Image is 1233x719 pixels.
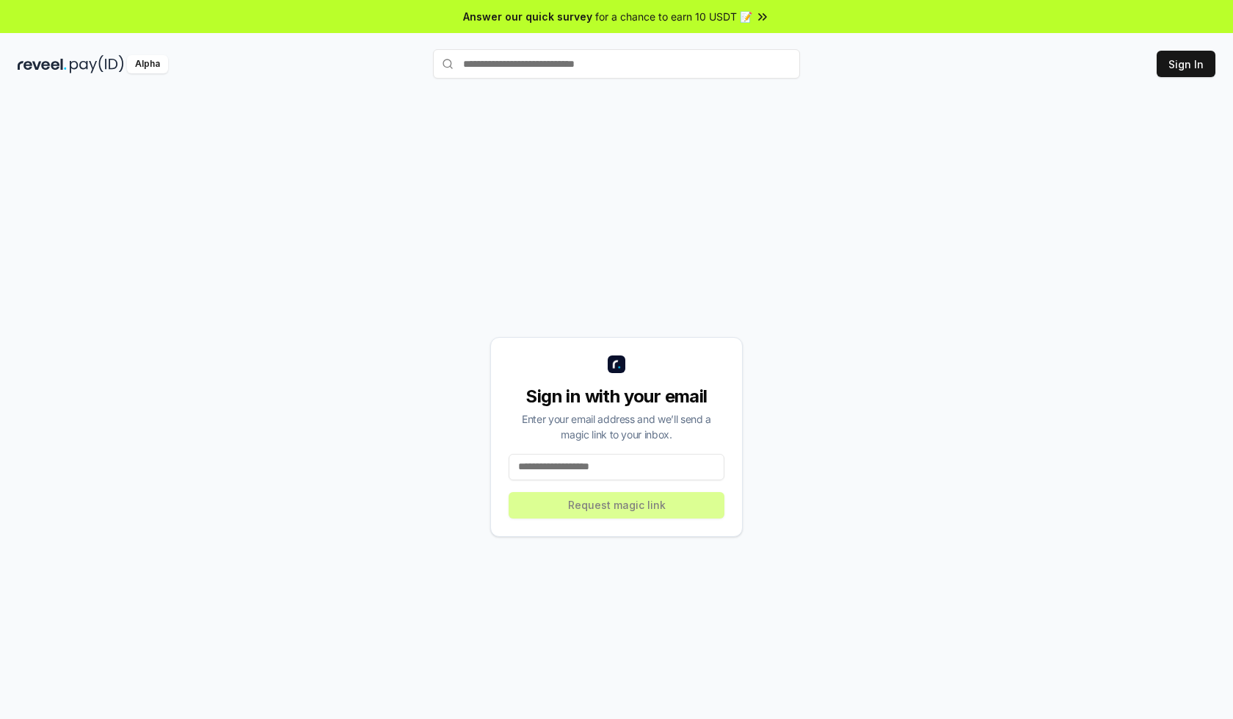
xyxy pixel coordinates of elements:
[1157,51,1215,77] button: Sign In
[127,55,168,73] div: Alpha
[509,385,724,408] div: Sign in with your email
[595,9,752,24] span: for a chance to earn 10 USDT 📝
[509,411,724,442] div: Enter your email address and we’ll send a magic link to your inbox.
[608,355,625,373] img: logo_small
[463,9,592,24] span: Answer our quick survey
[70,55,124,73] img: pay_id
[18,55,67,73] img: reveel_dark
